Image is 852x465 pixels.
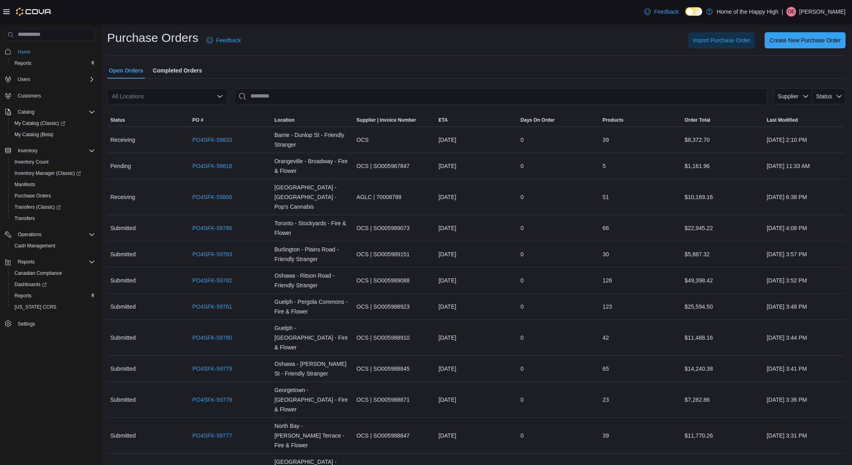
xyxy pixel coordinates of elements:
button: Open list of options [217,93,223,100]
button: Last Modified [763,114,846,127]
span: PO # [192,117,203,123]
span: Burlington - Plains Road - Friendly Stranger [275,245,350,264]
span: Home [14,47,95,57]
span: My Catalog (Beta) [14,131,54,138]
button: Reports [2,256,98,268]
a: PO4SFK-59777 [192,431,232,440]
a: Inventory Manager (Classic) [11,168,84,178]
span: Pending [110,161,131,171]
span: My Catalog (Classic) [11,118,95,128]
div: OCS | SO005989073 [353,220,435,236]
p: Home of the Happy High [717,7,778,17]
a: PO4SFK-59833 [192,135,232,145]
div: OCS | SO005988845 [353,361,435,377]
button: [US_STATE] CCRS [8,301,98,313]
span: 65 [603,364,609,374]
span: Submitted [110,223,136,233]
p: [PERSON_NAME] [799,7,846,17]
button: ETA [435,114,517,127]
img: Cova [16,8,52,16]
span: Location [275,117,295,123]
div: $25,594.50 [681,299,763,315]
div: [DATE] [435,158,517,174]
span: Settings [14,318,95,328]
button: Home [2,46,98,58]
span: Cash Management [14,243,55,249]
div: OCS | SO005989151 [353,246,435,262]
div: OCS | SO005988847 [353,428,435,444]
span: Submitted [110,395,136,405]
div: AGLC | 70008788 [353,189,435,205]
div: [DATE] [435,361,517,377]
button: Catalog [14,107,37,117]
span: Guelph - Pergola Commons - Fire & Flower [275,297,350,316]
span: Reports [18,259,35,265]
button: Users [2,74,98,85]
span: Import Purchase Order [693,36,750,44]
div: OCS | SO005967847 [353,158,435,174]
span: Inventory [14,146,95,156]
span: Canadian Compliance [14,270,62,276]
a: PO4SFK-59780 [192,333,232,343]
div: [DATE] [435,392,517,408]
span: Reports [14,257,95,267]
span: Inventory Count [14,159,49,165]
button: My Catalog (Beta) [8,129,98,140]
a: Dashboards [11,280,50,289]
a: Canadian Compliance [11,268,65,278]
button: Status [107,114,189,127]
button: Catalog [2,106,98,118]
div: [DATE] [435,246,517,262]
span: Submitted [110,302,136,311]
button: Inventory [2,145,98,156]
span: 66 [603,223,609,233]
span: 0 [521,395,524,405]
div: [DATE] 3:41 PM [763,361,846,377]
span: 23 [603,395,609,405]
a: Reports [11,58,35,68]
button: Reports [14,257,38,267]
span: Guelph - [GEOGRAPHIC_DATA] - Fire & Flower [275,323,350,352]
span: Barrie - Dunlop St - Friendly Stranger [275,130,350,149]
button: Create New Purchase Order [765,32,846,48]
a: Transfers [11,214,38,223]
span: Create New Purchase Order [769,36,841,44]
a: Inventory Count [11,157,52,167]
h1: Purchase Orders [107,30,199,46]
a: PO4SFK-59786 [192,223,232,233]
div: [DATE] [435,189,517,205]
span: Last Modified [767,117,798,123]
span: Catalog [14,107,95,117]
button: Products [600,114,682,127]
span: Manifests [14,181,35,188]
span: Transfers (Classic) [14,204,61,210]
span: Transfers [11,214,95,223]
a: Transfers (Classic) [8,201,98,213]
button: Inventory [14,146,41,156]
div: $11,488.16 [681,330,763,346]
span: North Bay - [PERSON_NAME] Terrace - Fire & Flower [275,421,350,450]
span: Products [603,117,624,123]
a: Dashboards [8,279,98,290]
a: PO4SFK-59781 [192,302,232,311]
span: 0 [521,192,524,202]
span: Operations [18,231,41,238]
button: Purchase Orders [8,190,98,201]
span: Manifests [11,180,95,189]
span: Status [110,117,125,123]
a: Inventory Manager (Classic) [8,168,98,179]
span: Submitted [110,431,136,440]
button: Operations [14,230,45,239]
span: Customers [14,91,95,101]
span: Submitted [110,276,136,285]
span: 126 [603,276,612,285]
button: Days On Order [517,114,600,127]
span: 0 [521,249,524,259]
span: Customers [18,93,41,99]
a: My Catalog (Classic) [8,118,98,129]
span: Washington CCRS [11,302,95,312]
div: [DATE] [435,330,517,346]
button: Location [271,114,354,127]
span: 51 [603,192,609,202]
a: My Catalog (Beta) [11,130,57,139]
